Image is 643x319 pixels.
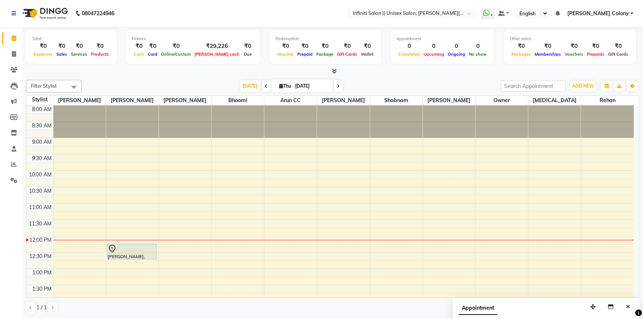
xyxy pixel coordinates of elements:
[585,52,606,57] span: Prepaids
[55,42,69,51] div: ₹0
[89,52,111,57] span: Products
[467,42,489,51] div: 0
[623,301,633,313] button: Close
[459,302,497,315] span: Appointment
[193,42,241,51] div: ₹29,226
[26,96,53,104] div: Stylist
[296,52,314,57] span: Prepaid
[264,96,317,105] span: Arun CC
[159,52,193,57] span: Online/Custom
[32,36,111,42] div: Total
[335,52,359,57] span: Gift Cards
[27,171,53,179] div: 10:00 AM
[563,42,585,51] div: ₹0
[242,52,254,57] span: Due
[296,42,314,51] div: ₹0
[570,81,596,91] button: ADD NEW
[476,96,528,105] span: Owner
[396,52,422,57] span: Completed
[314,42,335,51] div: ₹0
[27,220,53,228] div: 11:30 AM
[82,3,114,24] b: 08047224946
[30,122,53,130] div: 8:30 AM
[567,10,629,17] span: [PERSON_NAME] Colony
[32,42,55,51] div: ₹0
[32,52,55,57] span: Expenses
[30,105,53,113] div: 8:00 AM
[30,154,53,162] div: 9:30 AM
[55,52,69,57] span: Sales
[422,42,446,51] div: 0
[36,304,47,312] span: 1 / 1
[359,52,375,57] span: Wallet
[606,42,630,51] div: ₹0
[28,253,53,260] div: 12:30 PM
[212,96,264,105] span: Bhoomi
[159,42,193,51] div: ₹0
[533,52,563,57] span: Memberships
[585,42,606,51] div: ₹0
[293,81,330,92] input: 2025-10-02
[467,52,489,57] span: No show
[146,52,159,57] span: Card
[396,36,489,42] div: Appointment
[335,42,359,51] div: ₹0
[370,96,422,105] span: Shabnam
[396,42,422,51] div: 0
[422,52,446,57] span: Upcoming
[27,204,53,211] div: 11:00 AM
[132,52,146,57] span: Cash
[275,42,296,51] div: ₹0
[446,52,467,57] span: Ongoing
[146,42,159,51] div: ₹0
[69,42,89,51] div: ₹0
[69,52,89,57] span: Services
[572,83,594,89] span: ADD NEW
[240,80,260,92] span: [DATE]
[106,96,159,105] span: [PERSON_NAME]
[53,96,106,105] span: [PERSON_NAME]
[89,42,111,51] div: ₹0
[606,52,630,57] span: Gift Cards
[501,80,566,92] input: Search Appointment
[446,42,467,51] div: 0
[275,36,375,42] div: Redemption
[241,42,254,51] div: ₹0
[275,52,296,57] span: Voucher
[359,42,375,51] div: ₹0
[314,52,335,57] span: Package
[30,138,53,146] div: 9:00 AM
[510,36,630,42] div: Other sales
[31,285,53,293] div: 1:30 PM
[31,83,57,89] span: Filter Stylist
[563,52,585,57] span: Vouchers
[423,96,475,105] span: [PERSON_NAME]
[19,3,70,24] img: logo
[132,42,146,51] div: ₹0
[581,96,634,105] span: Rehan
[107,244,157,259] div: [PERSON_NAME], TK01, 12:15 PM-12:45 PM, [DEMOGRAPHIC_DATA] Hair Cut (without wash)
[132,36,254,42] div: Finance
[510,42,533,51] div: ₹0
[31,269,53,277] div: 1:00 PM
[193,52,241,57] span: [PERSON_NAME] cash
[510,52,533,57] span: Packages
[28,236,53,244] div: 12:00 PM
[528,96,581,105] span: [MEDICAL_DATA]
[277,83,293,89] span: Thu
[159,96,211,105] span: [PERSON_NAME]
[317,96,369,105] span: [PERSON_NAME]
[27,187,53,195] div: 10:30 AM
[533,42,563,51] div: ₹0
